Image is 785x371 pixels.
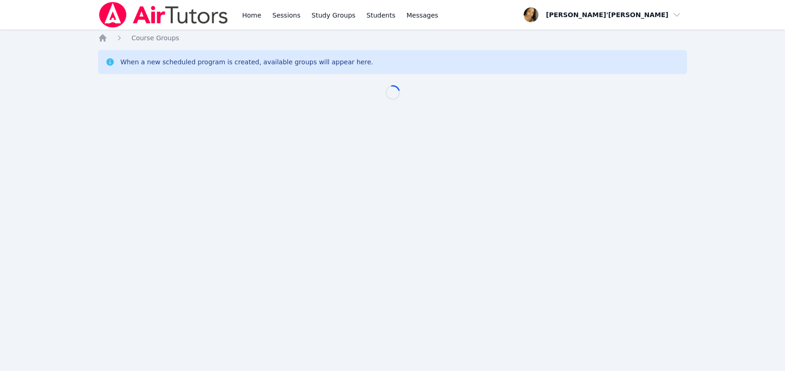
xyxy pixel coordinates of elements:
[131,34,179,42] span: Course Groups
[98,2,229,28] img: Air Tutors
[131,33,179,43] a: Course Groups
[98,33,687,43] nav: Breadcrumb
[407,11,439,20] span: Messages
[120,57,373,67] div: When a new scheduled program is created, available groups will appear here.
